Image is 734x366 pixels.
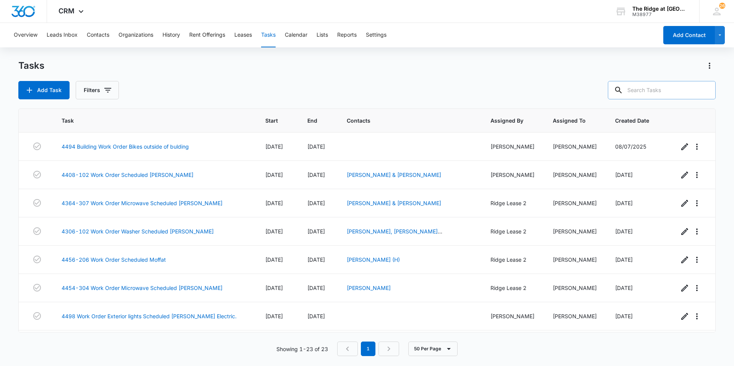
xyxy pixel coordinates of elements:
span: [DATE] [615,285,633,291]
span: [DATE] [615,228,633,235]
span: [DATE] [615,200,633,206]
div: Ridge Lease 2 [490,227,534,235]
h1: Tasks [18,60,44,71]
span: [DATE] [265,143,283,150]
a: [PERSON_NAME] & [PERSON_NAME] [347,172,441,178]
button: Organizations [119,23,153,47]
div: account id [632,12,688,17]
span: Contacts [347,117,461,125]
div: [PERSON_NAME] [490,171,534,179]
button: Rent Offerings [189,23,225,47]
span: Assigned To [553,117,586,125]
a: 4364-307 Work Order Microwave Scheduled [PERSON_NAME] [62,199,222,207]
button: Settings [366,23,386,47]
span: [DATE] [265,172,283,178]
span: [DATE] [307,285,325,291]
span: [DATE] [265,313,283,319]
div: [PERSON_NAME] [553,227,597,235]
button: Calendar [285,23,307,47]
button: Filters [76,81,119,99]
span: [DATE] [265,256,283,263]
span: CRM [58,7,75,15]
div: [PERSON_NAME] [490,312,534,320]
div: Ridge Lease 2 [490,284,534,292]
span: [DATE] [307,200,325,206]
span: [DATE] [265,200,283,206]
button: Overview [14,23,37,47]
a: [PERSON_NAME], [PERSON_NAME] [PERSON_NAME] [347,228,442,243]
div: notifications count [719,3,725,9]
span: [DATE] [265,228,283,235]
a: [PERSON_NAME] [347,285,391,291]
div: [PERSON_NAME] [553,171,597,179]
div: account name [632,6,688,12]
button: Tasks [261,23,276,47]
button: Contacts [87,23,109,47]
button: 50 Per Page [408,342,458,356]
span: End [307,117,317,125]
span: [DATE] [615,172,633,178]
a: 4306-102 Work Order Washer Scheduled [PERSON_NAME] [62,227,214,235]
a: 4498 Work Order Exterior lights Scheduled [PERSON_NAME] Electric. [62,312,237,320]
a: [PERSON_NAME] (H) [347,256,400,263]
div: [PERSON_NAME] [553,199,597,207]
span: Start [265,117,278,125]
p: Showing 1-23 of 23 [276,345,328,353]
em: 1 [361,342,375,356]
button: Reports [337,23,357,47]
button: History [162,23,180,47]
a: 4494 Building Work Order Bikes outside of bulding [62,143,189,151]
button: Add Contact [663,26,715,44]
button: Leases [234,23,252,47]
span: [DATE] [615,256,633,263]
span: [DATE] [307,228,325,235]
button: Lists [317,23,328,47]
a: 4408-102 Work Order Scheduled [PERSON_NAME] [62,171,193,179]
div: Ridge Lease 2 [490,256,534,264]
div: [PERSON_NAME] [553,312,597,320]
a: 4454-304 Work Order Microwave Scheduled [PERSON_NAME] [62,284,222,292]
span: 26 [719,3,725,9]
div: [PERSON_NAME] [553,256,597,264]
button: Add Task [18,81,70,99]
input: Search Tasks [608,81,716,99]
span: [DATE] [265,285,283,291]
span: [DATE] [307,313,325,319]
span: 08/07/2025 [615,143,646,150]
div: [PERSON_NAME] [490,143,534,151]
span: [DATE] [307,143,325,150]
nav: Pagination [337,342,399,356]
button: Leads Inbox [47,23,78,47]
div: [PERSON_NAME] [553,143,597,151]
div: [PERSON_NAME] [553,284,597,292]
span: Task [62,117,236,125]
span: [DATE] [307,256,325,263]
span: Assigned By [490,117,523,125]
a: 4456-206 Work Order Scheduled Moffat [62,256,166,264]
button: Actions [703,60,716,72]
span: [DATE] [615,313,633,319]
span: Created Date [615,117,649,125]
span: [DATE] [307,172,325,178]
a: [PERSON_NAME] & [PERSON_NAME] [347,200,441,206]
div: Ridge Lease 2 [490,199,534,207]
